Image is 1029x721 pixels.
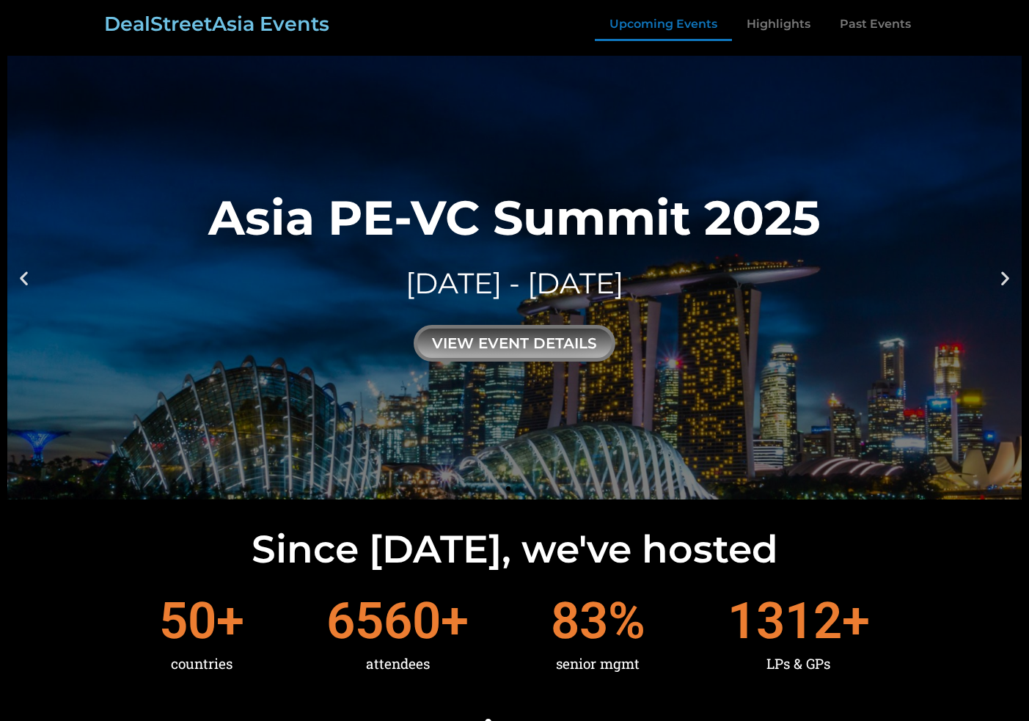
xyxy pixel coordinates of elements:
[519,486,524,491] span: Go to slide 2
[414,325,615,362] div: view event details
[595,7,732,41] a: Upcoming Events
[825,7,926,41] a: Past Events
[7,530,1022,568] h2: Since [DATE], we've hosted
[728,596,842,646] span: 1312
[159,596,216,646] span: 50
[208,194,821,241] div: Asia PE-VC Summit 2025
[441,596,469,646] span: +
[326,646,469,681] div: attendees
[7,56,1022,499] a: Asia PE-VC Summit 2025[DATE] - [DATE]view event details
[996,268,1014,287] div: Next slide
[208,263,821,304] div: [DATE] - [DATE]
[732,7,825,41] a: Highlights
[608,596,645,646] span: %
[551,596,608,646] span: 83
[326,596,441,646] span: 6560
[15,268,33,287] div: Previous slide
[842,596,870,646] span: +
[551,646,645,681] div: senior mgmt
[216,596,244,646] span: +
[104,12,329,36] a: DealStreetAsia Events
[728,646,870,681] div: LPs & GPs
[159,646,244,681] div: countries
[506,486,510,491] span: Go to slide 1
